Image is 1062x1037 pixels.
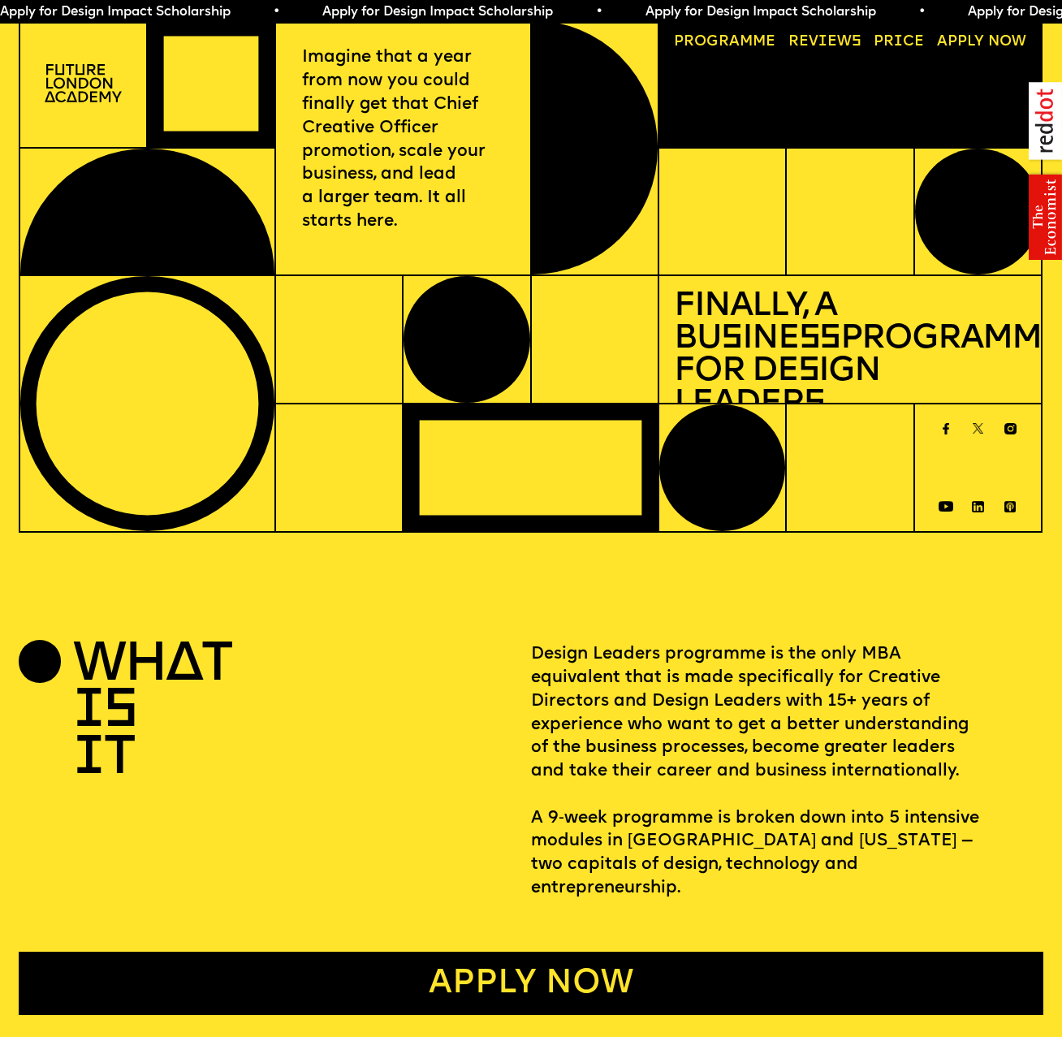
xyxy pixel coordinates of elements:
span: s [804,387,825,421]
a: Programme [667,28,783,57]
span: s [798,355,819,388]
span: a [729,35,740,49]
span: • [595,6,602,19]
a: Apply now [19,952,1044,1015]
h1: Finally, a Bu ine Programme for De ign Leader [674,291,1026,420]
a: Price [866,28,931,57]
p: Imagine that a year from now you could finally get that Chief Creative Officer promotion, scale y... [302,46,503,233]
span: A [937,35,948,49]
span: • [273,6,280,19]
a: Reviews [781,28,869,57]
span: ss [799,322,841,356]
span: s [721,322,742,356]
a: Apply now [930,28,1034,57]
span: • [918,6,926,19]
h2: WHAT IS IT [73,643,158,783]
p: Design Leaders programme is the only MBA equivalent that is made specifically for Creative Direct... [531,643,1043,901]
